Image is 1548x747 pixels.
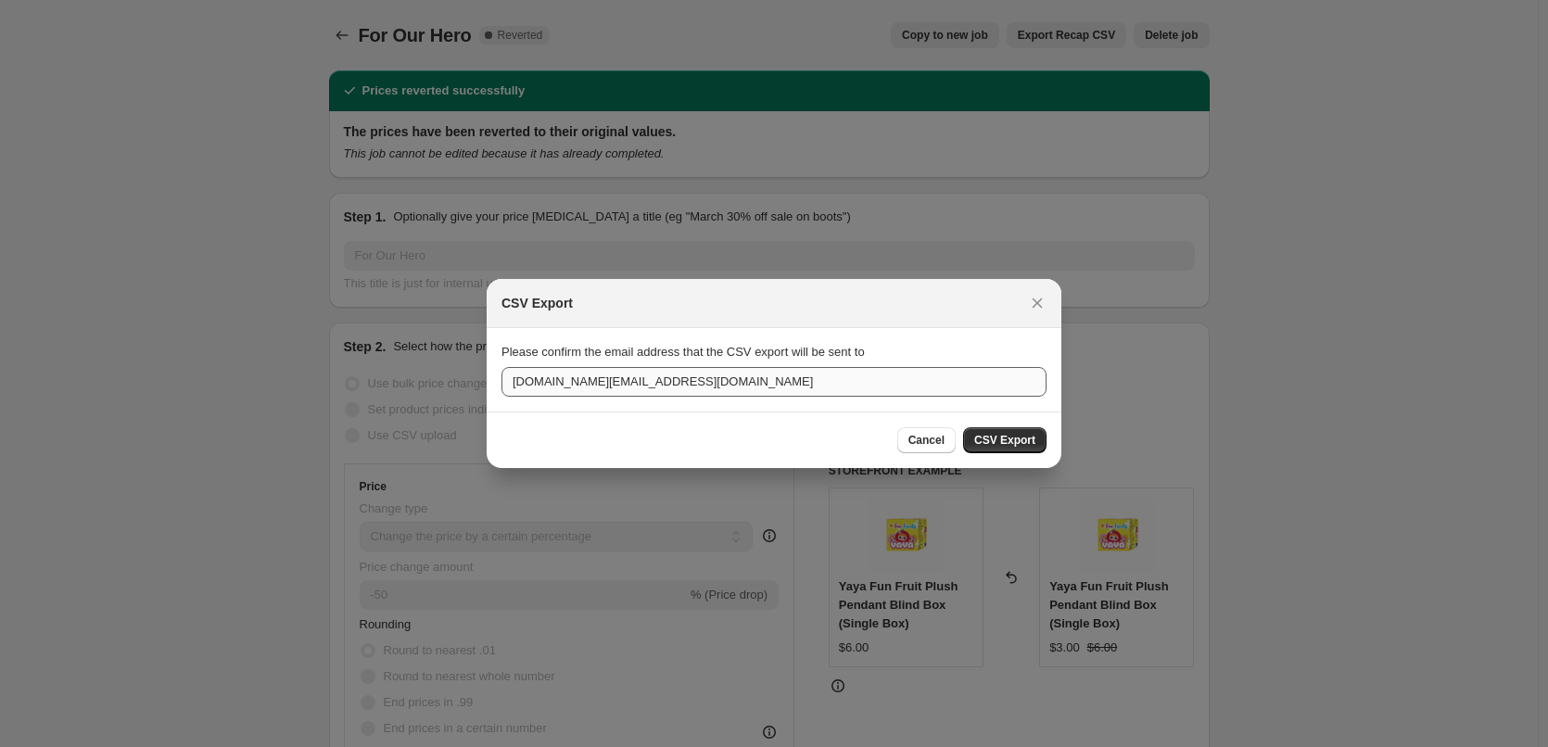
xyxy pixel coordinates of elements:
[1024,290,1050,316] button: Close
[501,345,865,359] span: Please confirm the email address that the CSV export will be sent to
[908,433,945,448] span: Cancel
[974,433,1035,448] span: CSV Export
[963,427,1047,453] button: CSV Export
[897,427,956,453] button: Cancel
[501,294,573,312] h2: CSV Export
